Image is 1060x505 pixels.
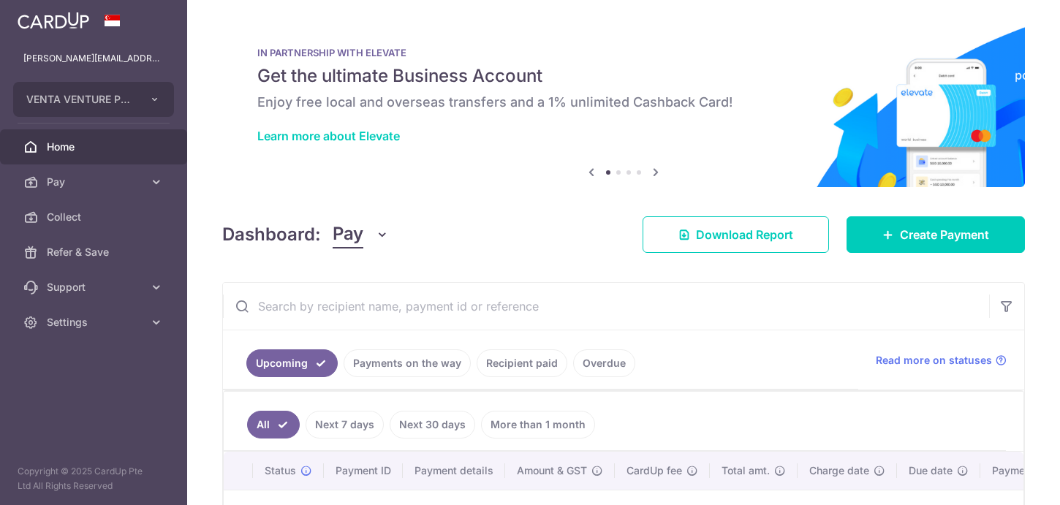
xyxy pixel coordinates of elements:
[222,23,1025,187] img: Renovation banner
[47,140,143,154] span: Home
[403,452,505,490] th: Payment details
[18,12,89,29] img: CardUp
[223,283,989,330] input: Search by recipient name, payment id or reference
[876,353,992,368] span: Read more on statuses
[626,463,682,478] span: CardUp fee
[333,221,389,248] button: Pay
[481,411,595,438] a: More than 1 month
[257,94,990,111] h6: Enjoy free local and overseas transfers and a 1% unlimited Cashback Card!
[257,64,990,88] h5: Get the ultimate Business Account
[247,411,300,438] a: All
[47,175,143,189] span: Pay
[47,210,143,224] span: Collect
[390,411,475,438] a: Next 30 days
[517,463,587,478] span: Amount & GST
[23,51,164,66] p: [PERSON_NAME][EMAIL_ADDRESS][DOMAIN_NAME]
[47,315,143,330] span: Settings
[696,226,793,243] span: Download Report
[909,463,953,478] span: Due date
[26,92,135,107] span: VENTA VENTURE PTE. LTD.
[265,463,296,478] span: Status
[573,349,635,377] a: Overdue
[900,226,989,243] span: Create Payment
[47,280,143,295] span: Support
[809,463,869,478] span: Charge date
[222,221,321,248] h4: Dashboard:
[344,349,471,377] a: Payments on the way
[13,82,174,117] button: VENTA VENTURE PTE. LTD.
[722,463,770,478] span: Total amt.
[257,47,990,58] p: IN PARTNERSHIP WITH ELEVATE
[306,411,384,438] a: Next 7 days
[847,216,1025,253] a: Create Payment
[477,349,567,377] a: Recipient paid
[257,129,400,143] a: Learn more about Elevate
[324,452,403,490] th: Payment ID
[246,349,338,377] a: Upcoming
[333,221,363,248] span: Pay
[47,245,143,259] span: Refer & Save
[876,353,1007,368] a: Read more on statuses
[643,216,829,253] a: Download Report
